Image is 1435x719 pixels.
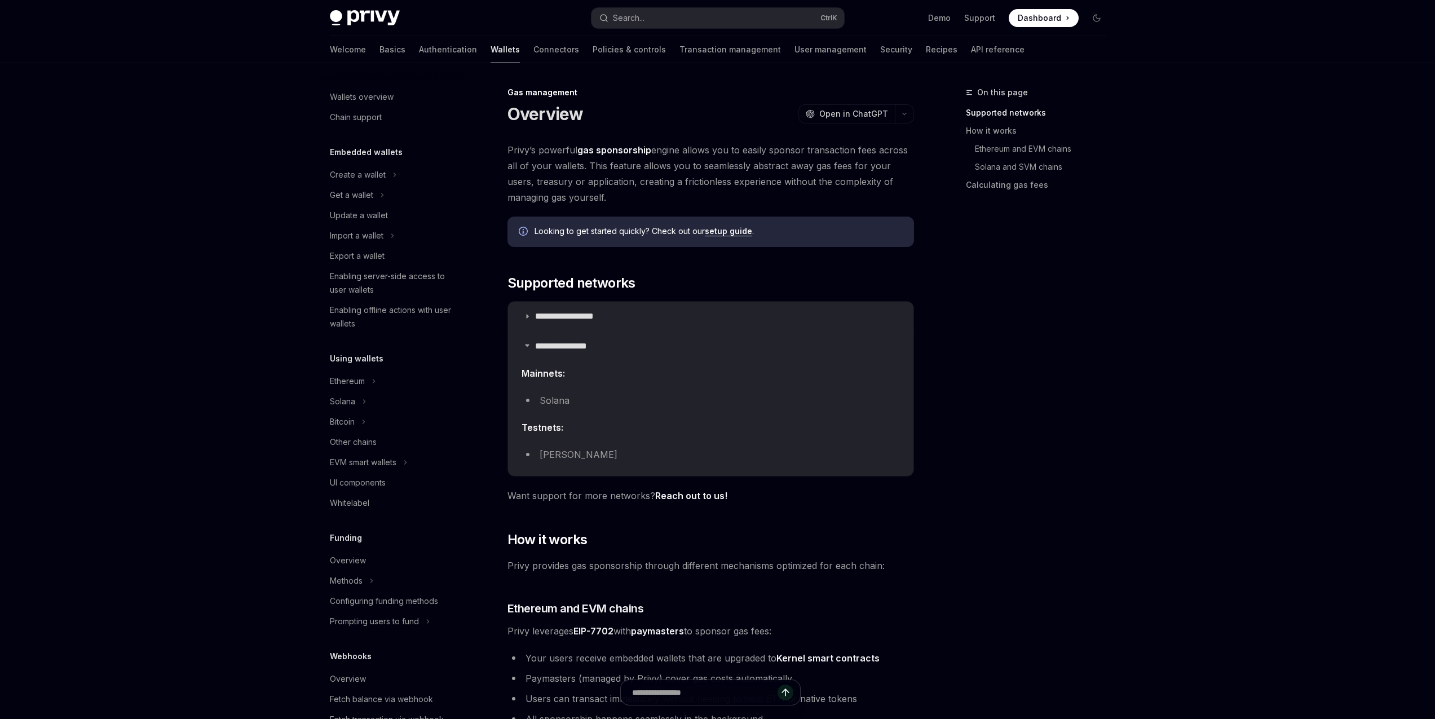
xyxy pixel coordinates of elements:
[491,36,520,63] a: Wallets
[330,672,366,686] div: Overview
[330,111,382,124] div: Chain support
[573,625,613,637] a: EIP-7702
[330,270,458,297] div: Enabling server-side access to user wallets
[820,14,837,23] span: Ctrl K
[1009,9,1079,27] a: Dashboard
[507,531,588,549] span: How it works
[798,104,895,123] button: Open in ChatGPT
[321,550,465,571] a: Overview
[926,36,957,63] a: Recipes
[776,652,880,664] a: Kernel smart contracts
[330,692,433,706] div: Fetch balance via webhook
[379,36,405,63] a: Basics
[330,456,396,469] div: EVM smart wallets
[794,36,867,63] a: User management
[321,185,465,205] button: Get a wallet
[507,104,584,124] h1: Overview
[321,669,465,689] a: Overview
[321,266,465,300] a: Enabling server-side access to user wallets
[330,594,438,608] div: Configuring funding methods
[519,227,530,238] svg: Info
[330,531,362,545] h5: Funding
[507,488,914,504] span: Want support for more networks?
[330,554,366,567] div: Overview
[655,490,727,502] a: Reach out to us!
[321,391,465,412] button: Solana
[522,447,900,462] li: [PERSON_NAME]
[321,87,465,107] a: Wallets overview
[330,476,386,489] div: UI components
[330,10,400,26] img: dark logo
[522,368,565,379] strong: Mainnets:
[321,432,465,452] a: Other chains
[321,689,465,709] a: Fetch balance via webhook
[321,611,465,632] button: Prompting users to fund
[330,415,355,429] div: Bitcoin
[330,168,386,182] div: Create a wallet
[330,303,458,330] div: Enabling offline actions with user wallets
[679,36,781,63] a: Transaction management
[966,158,1115,176] a: Solana and SVM chains
[321,107,465,127] a: Chain support
[507,623,914,639] span: Privy leverages with to sponsor gas fees:
[321,591,465,611] a: Configuring funding methods
[321,246,465,266] a: Export a wallet
[330,574,363,588] div: Methods
[535,226,903,237] span: Looking to get started quickly? Check out our .
[330,36,366,63] a: Welcome
[778,685,793,700] button: Send message
[522,422,563,433] strong: Testnets:
[321,165,465,185] button: Create a wallet
[591,8,844,28] button: Search...CtrlK
[321,412,465,432] button: Bitcoin
[321,493,465,513] a: Whitelabel
[507,671,914,686] li: Paymasters (managed by Privy) cover gas costs automatically
[613,11,644,25] div: Search...
[321,205,465,226] a: Update a wallet
[964,12,995,24] a: Support
[321,300,465,334] a: Enabling offline actions with user wallets
[966,140,1115,158] a: Ethereum and EVM chains
[819,108,888,120] span: Open in ChatGPT
[1088,9,1106,27] button: Toggle dark mode
[507,87,914,98] div: Gas management
[632,680,778,705] input: Ask a question...
[631,625,684,637] strong: paymasters
[577,144,651,156] strong: gas sponsorship
[321,226,465,246] button: Import a wallet
[321,452,465,473] button: EVM smart wallets
[330,395,355,408] div: Solana
[507,601,644,616] span: Ethereum and EVM chains
[330,374,365,388] div: Ethereum
[533,36,579,63] a: Connectors
[321,473,465,493] a: UI components
[330,352,383,365] h5: Using wallets
[330,496,369,510] div: Whitelabel
[507,650,914,666] li: Your users receive embedded wallets that are upgraded to
[330,229,383,242] div: Import a wallet
[330,145,403,159] h5: Embedded wallets
[593,36,666,63] a: Policies & controls
[522,392,900,408] li: Solana
[330,650,372,663] h5: Webhooks
[330,249,385,263] div: Export a wallet
[1018,12,1061,24] span: Dashboard
[330,188,373,202] div: Get a wallet
[321,571,465,591] button: Methods
[966,176,1115,194] a: Calculating gas fees
[966,104,1115,122] a: Supported networks
[880,36,912,63] a: Security
[330,615,419,628] div: Prompting users to fund
[977,86,1028,99] span: On this page
[928,12,951,24] a: Demo
[321,371,465,391] button: Ethereum
[507,142,914,205] span: Privy’s powerful engine allows you to easily sponsor transaction fees across all of your wallets....
[507,274,635,292] span: Supported networks
[507,558,914,574] span: Privy provides gas sponsorship through different mechanisms optimized for each chain:
[966,122,1115,140] a: How it works
[330,209,388,222] div: Update a wallet
[705,226,752,236] a: setup guide
[330,90,394,104] div: Wallets overview
[419,36,477,63] a: Authentication
[971,36,1025,63] a: API reference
